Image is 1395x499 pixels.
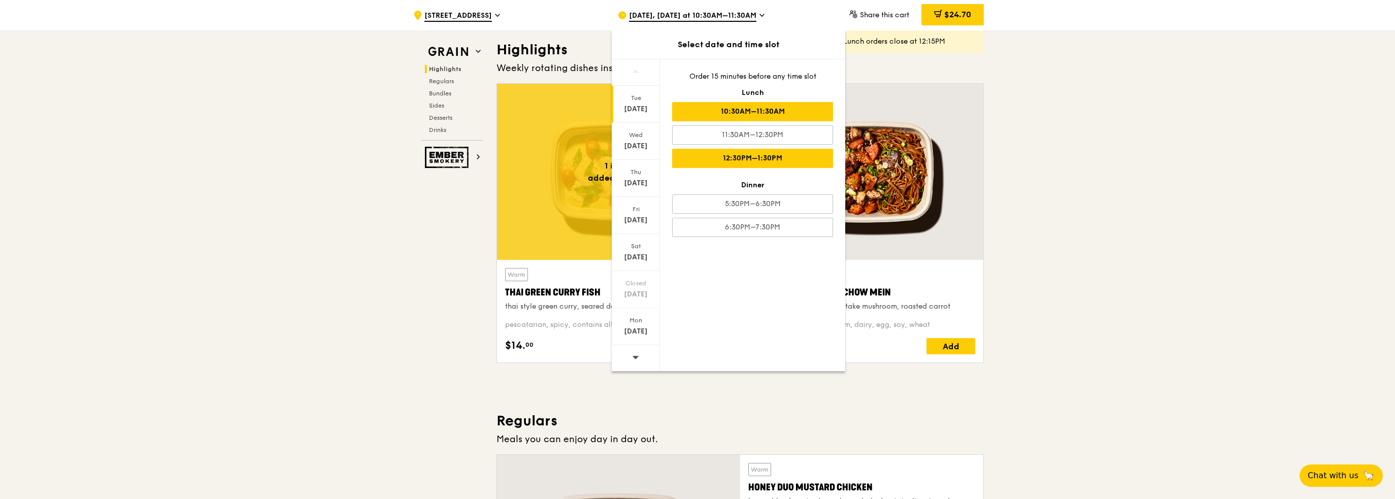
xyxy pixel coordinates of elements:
span: [STREET_ADDRESS] [424,11,492,22]
span: $24.70 [944,10,971,19]
div: Warm [748,463,771,476]
div: 10:30AM–11:30AM [672,102,833,121]
span: Regulars [429,78,454,85]
div: hong kong egg noodle, shiitake mushroom, roasted carrot [753,302,975,312]
h3: Regulars [496,412,984,430]
div: [DATE] [613,215,658,225]
div: 5:30PM–6:30PM [672,194,833,214]
div: Wed [613,131,658,139]
div: Thai Green Curry Fish [505,285,727,300]
div: Fri [613,205,658,213]
div: Dinner [672,180,833,190]
div: Honey Duo Mustard Chicken [748,480,975,494]
div: Hikari Miso Chicken Chow Mein [753,285,975,300]
h3: Highlights [496,41,984,59]
div: Lunch [672,88,833,98]
div: Order 15 minutes before any time slot [672,72,833,82]
div: Tue [613,94,658,102]
span: 00 [525,341,534,349]
span: Sides [429,102,444,109]
div: Add [926,338,975,354]
div: Lunch orders close at 12:15PM [844,37,976,47]
span: 🦙 [1363,470,1375,482]
div: Select date and time slot [612,39,845,51]
div: Warm [505,268,528,281]
div: [DATE] [613,141,658,151]
div: thai style green curry, seared dory, butterfly blue pea rice [505,302,727,312]
img: Ember Smokery web logo [425,147,472,168]
div: [DATE] [613,326,658,337]
span: Chat with us [1308,470,1358,482]
div: Closed [613,279,658,287]
div: Thu [613,168,658,176]
div: 6:30PM–7:30PM [672,218,833,237]
span: Drinks [429,126,446,134]
div: Mon [613,316,658,324]
button: Chat with us🦙 [1300,464,1383,487]
span: Bundles [429,90,451,97]
div: pescatarian, spicy, contains allium, dairy, shellfish, soy, wheat [505,320,727,330]
div: Sat [613,242,658,250]
span: Desserts [429,114,452,121]
span: [DATE], [DATE] at 10:30AM–11:30AM [629,11,756,22]
div: 12:30PM–1:30PM [672,149,833,168]
div: [DATE] [613,252,658,262]
div: [DATE] [613,178,658,188]
div: Meals you can enjoy day in day out. [496,432,984,446]
div: 11:30AM–12:30PM [672,125,833,145]
div: Weekly rotating dishes inspired by flavours from around the world. [496,61,984,75]
div: [DATE] [613,104,658,114]
span: $14. [505,338,525,353]
div: [DATE] [613,289,658,300]
div: high protein, contains allium, dairy, egg, soy, wheat [753,320,975,330]
span: Highlights [429,65,461,73]
span: Share this cart [860,11,909,19]
img: Grain web logo [425,43,472,61]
